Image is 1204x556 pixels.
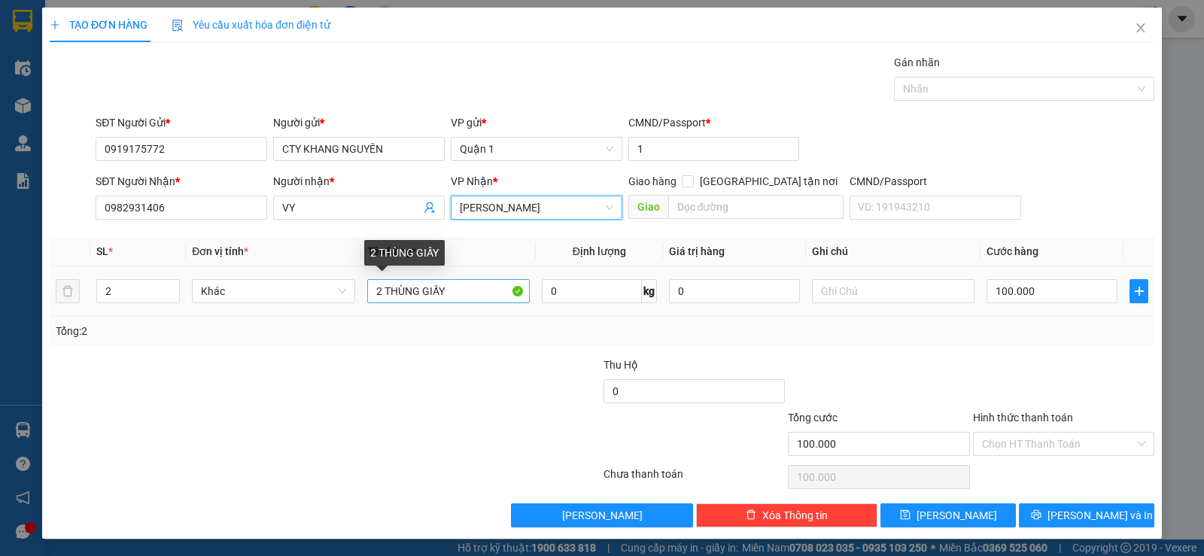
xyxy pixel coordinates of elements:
[812,279,974,303] input: Ghi Chú
[364,240,445,266] div: 2 THÙNG GIẤY
[126,71,207,90] li: (c) 2017
[1130,279,1148,303] button: plus
[642,279,657,303] span: kg
[668,195,844,219] input: Dọc đường
[56,279,80,303] button: delete
[917,507,997,524] span: [PERSON_NAME]
[694,173,844,190] span: [GEOGRAPHIC_DATA] tận nơi
[460,196,613,219] span: Lê Hồng Phong
[273,114,445,131] div: Người gửi
[273,173,445,190] div: Người nhận
[163,19,199,55] img: logo.jpg
[93,22,149,171] b: Trà Lan Viên - Gửi khách hàng
[56,323,466,339] div: Tổng: 2
[126,57,207,69] b: [DOMAIN_NAME]
[628,195,668,219] span: Giao
[900,509,911,521] span: save
[850,173,1021,190] div: CMND/Passport
[50,20,60,30] span: plus
[172,19,330,31] span: Yêu cầu xuất hóa đơn điện tử
[880,503,1016,527] button: save[PERSON_NAME]
[669,279,800,303] input: 0
[894,56,940,68] label: Gán nhãn
[669,245,725,257] span: Giá trị hàng
[628,175,676,187] span: Giao hàng
[1019,503,1154,527] button: printer[PERSON_NAME] và In
[460,138,613,160] span: Quận 1
[367,279,530,303] input: VD: Bàn, Ghế
[192,245,248,257] span: Đơn vị tính
[987,245,1038,257] span: Cước hàng
[96,173,267,190] div: SĐT Người Nhận
[973,412,1073,424] label: Hình thức thanh toán
[762,507,828,524] span: Xóa Thông tin
[511,503,692,527] button: [PERSON_NAME]
[1120,8,1162,50] button: Close
[573,245,626,257] span: Định lượng
[424,202,436,214] span: user-add
[746,509,756,521] span: delete
[96,245,108,257] span: SL
[788,412,838,424] span: Tổng cước
[1047,507,1153,524] span: [PERSON_NAME] và In
[172,20,184,32] img: icon
[201,280,345,302] span: Khác
[806,237,981,266] th: Ghi chú
[628,114,800,131] div: CMND/Passport
[451,175,493,187] span: VP Nhận
[1130,285,1148,297] span: plus
[50,19,147,31] span: TẠO ĐƠN HÀNG
[562,507,643,524] span: [PERSON_NAME]
[696,503,877,527] button: deleteXóa Thông tin
[451,114,622,131] div: VP gửi
[19,97,55,168] b: Trà Lan Viên
[602,466,786,492] div: Chưa thanh toán
[1135,22,1147,34] span: close
[1031,509,1041,521] span: printer
[604,359,638,371] span: Thu Hộ
[96,114,267,131] div: SĐT Người Gửi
